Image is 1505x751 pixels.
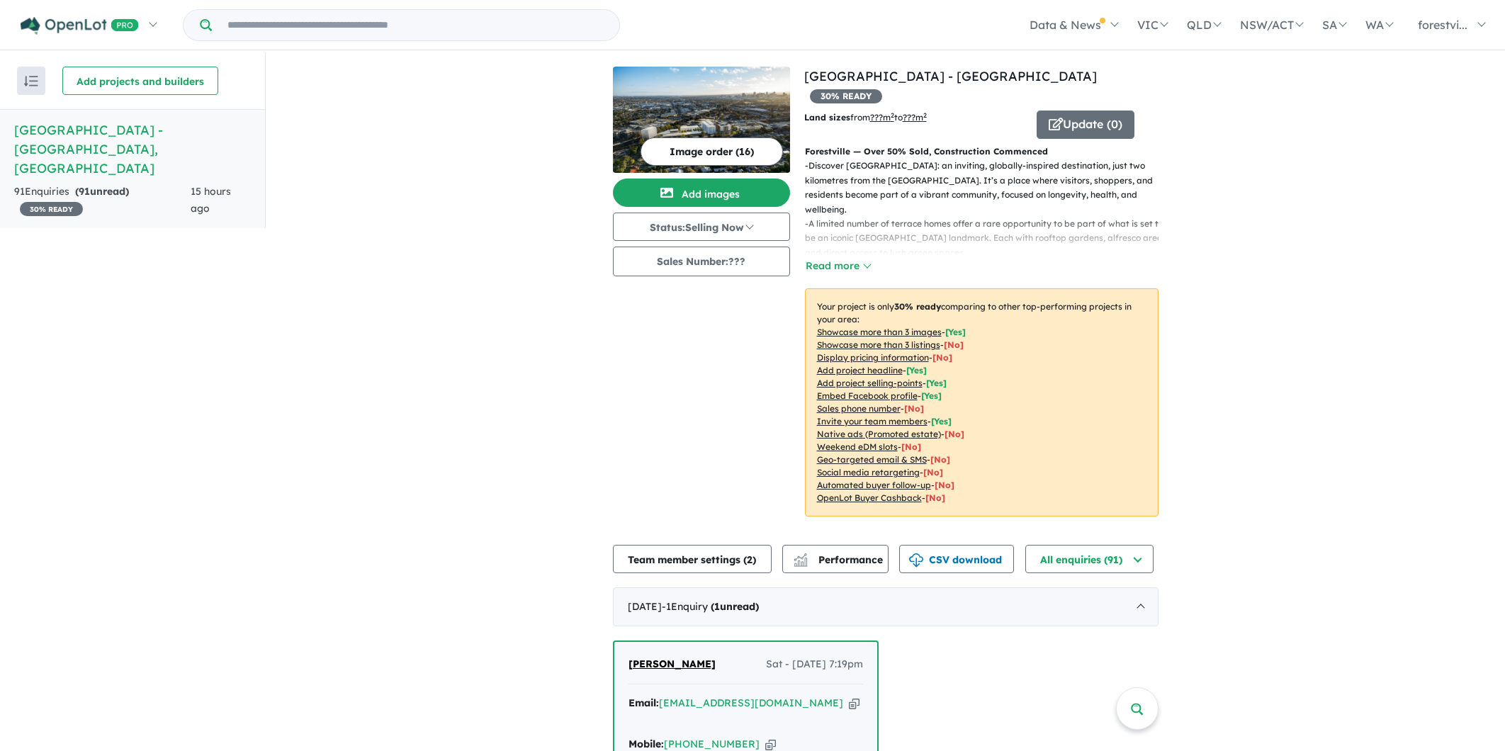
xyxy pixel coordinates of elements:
img: line-chart.svg [794,553,806,561]
u: Display pricing information [817,352,929,363]
u: ??? m [870,112,894,123]
span: 30 % READY [810,89,882,103]
span: [No] [945,429,964,439]
u: Automated buyer follow-up [817,480,931,490]
span: - 1 Enquir y [662,600,759,613]
span: 15 hours ago [191,185,231,215]
span: forestvi... [1418,18,1467,32]
span: [PERSON_NAME] [629,657,716,670]
img: Openlot PRO Logo White [21,17,139,35]
button: CSV download [899,545,1014,573]
span: [ Yes ] [926,378,947,388]
a: [PERSON_NAME] [629,656,716,673]
u: Weekend eDM slots [817,441,898,452]
button: Add projects and builders [62,67,218,95]
u: OpenLot Buyer Cashback [817,492,922,503]
u: Sales phone number [817,403,901,414]
span: [No] [930,454,950,465]
span: to [894,112,927,123]
p: Forestville — Over 50% Sold, Construction Commenced [805,145,1159,159]
img: Forestville Estate - Forestville [613,67,790,173]
button: Performance [782,545,889,573]
strong: ( unread) [711,600,759,613]
button: All enquiries (91) [1025,545,1154,573]
span: [ Yes ] [931,416,952,427]
strong: ( unread) [75,185,129,198]
div: 91 Enquir ies [14,183,191,218]
button: Add images [613,179,790,207]
u: Geo-targeted email & SMS [817,454,927,465]
span: [No] [925,492,945,503]
u: Showcase more than 3 listings [817,339,940,350]
span: 2 [747,553,752,566]
span: [No] [935,480,954,490]
a: [PHONE_NUMBER] [664,738,760,750]
a: [EMAIL_ADDRESS][DOMAIN_NAME] [659,696,843,709]
span: [ No ] [944,339,964,350]
u: Embed Facebook profile [817,390,918,401]
u: Showcase more than 3 images [817,327,942,337]
button: Copy [849,696,859,711]
strong: Mobile: [629,738,664,750]
button: Team member settings (2) [613,545,772,573]
button: Read more [805,258,872,274]
h5: [GEOGRAPHIC_DATA] - [GEOGRAPHIC_DATA] , [GEOGRAPHIC_DATA] [14,120,251,178]
img: sort.svg [24,76,38,86]
button: Sales Number:??? [613,247,790,276]
img: download icon [909,553,923,568]
sup: 2 [923,111,927,119]
strong: Email: [629,696,659,709]
p: Your project is only comparing to other top-performing projects in your area: - - - - - - - - - -... [805,288,1159,516]
u: Add project headline [817,365,903,375]
p: - A limited number of terrace homes offer a rare opportunity to be part of what is set to be an i... [805,217,1170,260]
button: Update (0) [1037,111,1134,139]
u: Native ads (Promoted estate) [817,429,941,439]
button: Image order (16) [641,137,783,166]
p: - Discover [GEOGRAPHIC_DATA]: an inviting, globally-inspired destination, just two kilometres fro... [805,159,1170,217]
b: Land sizes [804,112,850,123]
input: Try estate name, suburb, builder or developer [215,10,616,40]
u: ???m [903,112,927,123]
span: [ Yes ] [921,390,942,401]
img: bar-chart.svg [794,558,808,567]
p: from [804,111,1026,125]
span: [ No ] [904,403,924,414]
u: Invite your team members [817,416,928,427]
span: [ Yes ] [906,365,927,375]
u: Social media retargeting [817,467,920,478]
b: 30 % ready [894,301,941,312]
button: Status:Selling Now [613,213,790,241]
span: Performance [796,553,883,566]
a: [GEOGRAPHIC_DATA] - [GEOGRAPHIC_DATA] [804,68,1097,84]
span: 1 [714,600,720,613]
span: 30 % READY [20,202,83,216]
span: [No] [901,441,921,452]
div: [DATE] [613,587,1159,627]
sup: 2 [891,111,894,119]
span: [ No ] [932,352,952,363]
span: Sat - [DATE] 7:19pm [766,656,863,673]
u: Add project selling-points [817,378,923,388]
span: 91 [79,185,90,198]
span: [No] [923,467,943,478]
span: [ Yes ] [945,327,966,337]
